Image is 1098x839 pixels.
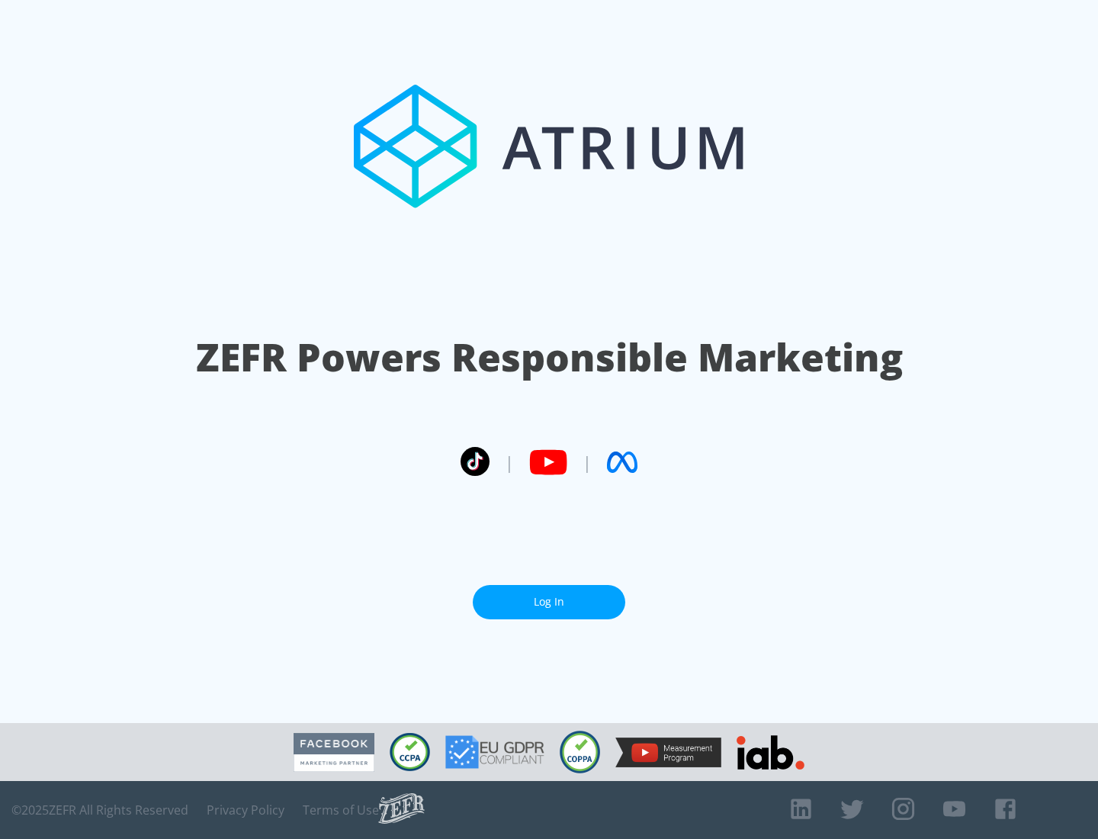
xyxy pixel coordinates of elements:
a: Privacy Policy [207,802,284,818]
span: © 2025 ZEFR All Rights Reserved [11,802,188,818]
h1: ZEFR Powers Responsible Marketing [196,331,903,384]
span: | [505,451,514,474]
img: Facebook Marketing Partner [294,733,374,772]
a: Log In [473,585,625,619]
img: GDPR Compliant [445,735,544,769]
img: COPPA Compliant [560,731,600,773]
span: | [583,451,592,474]
img: CCPA Compliant [390,733,430,771]
a: Terms of Use [303,802,379,818]
img: IAB [737,735,804,770]
img: YouTube Measurement Program [615,738,721,767]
